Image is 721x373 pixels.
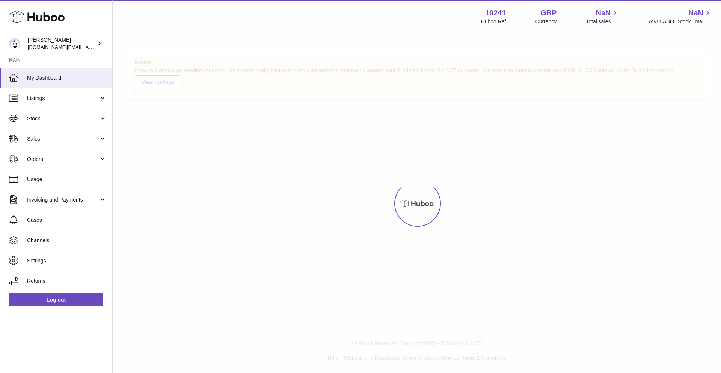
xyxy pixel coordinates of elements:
[649,18,712,25] span: AVAILABLE Stock Total
[540,8,557,18] strong: GBP
[9,38,20,49] img: londonaquatics.online@gmail.com
[27,156,99,163] span: Orders
[27,277,107,285] span: Returns
[27,135,99,143] span: Sales
[9,293,103,306] a: Log out
[28,36,95,51] div: [PERSON_NAME]
[596,8,611,18] span: NaN
[481,18,506,25] div: Huboo Ref
[27,217,107,224] span: Cases
[27,176,107,183] span: Usage
[27,237,107,244] span: Channels
[27,257,107,264] span: Settings
[586,8,619,25] a: NaN Total sales
[586,18,619,25] span: Total sales
[27,115,99,122] span: Stock
[688,8,703,18] span: NaN
[649,8,712,25] a: NaN AVAILABLE Stock Total
[535,18,557,25] div: Currency
[485,8,506,18] strong: 10241
[28,44,149,50] span: [DOMAIN_NAME][EMAIL_ADDRESS][DOMAIN_NAME]
[27,95,99,102] span: Listings
[27,196,99,203] span: Invoicing and Payments
[27,74,107,82] span: My Dashboard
